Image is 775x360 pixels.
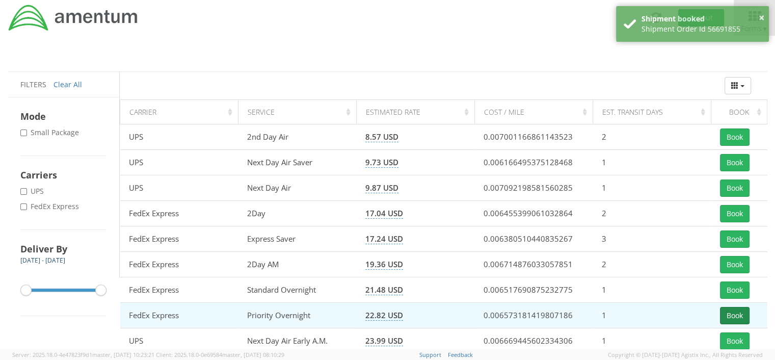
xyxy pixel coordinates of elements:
img: dyn-intl-logo-049831509241104b2a82.png [8,4,139,32]
td: FedEx Express [120,201,238,226]
button: Book [720,179,750,197]
button: Columns [725,77,751,94]
span: 9.87 USD [365,183,398,193]
td: 2Day AM [238,252,357,277]
span: Filters [20,80,46,89]
button: Book [720,281,750,299]
td: 1 [593,277,711,303]
button: Book [720,307,750,324]
label: UPS [20,186,46,196]
label: FedEx Express [20,201,81,212]
td: 2 [593,252,711,277]
span: 19.36 USD [365,259,403,270]
td: UPS [120,124,238,150]
span: 9.73 USD [365,157,398,168]
input: FedEx Express [20,203,27,210]
td: 0.006380510440835267 [475,226,593,252]
td: UPS [120,175,238,201]
button: Book [720,154,750,171]
td: 0.006669445602334306 [475,328,593,354]
input: UPS [20,188,27,195]
td: FedEx Express [120,226,238,252]
div: Shipment Order Id 56691855 [642,24,761,34]
a: Clear All [54,80,82,89]
td: 0.006517690875232775 [475,277,593,303]
td: 0.007092198581560285 [475,175,593,201]
td: Standard Overnight [238,277,357,303]
div: Carrier [129,107,235,117]
td: Next Day Air Early A.M. [238,328,357,354]
span: Client: 2025.18.0-0e69584 [156,351,284,358]
a: Support [419,351,441,358]
td: 3 [593,226,711,252]
span: Server: 2025.18.0-4e47823f9d1 [12,351,154,358]
td: 0.006714876033057851 [475,252,593,277]
td: FedEx Express [120,303,238,328]
td: Next Day Air Saver [238,150,357,175]
td: FedEx Express [120,252,238,277]
span: 17.24 USD [365,234,403,244]
span: 17.04 USD [365,208,403,219]
td: FedEx Express [120,277,238,303]
span: 23.99 USD [365,336,403,346]
a: Feedback [448,351,473,358]
h4: Carriers [20,169,106,181]
button: × [759,11,764,25]
td: Express Saver [238,226,357,252]
span: 22.82 USD [365,310,403,321]
td: UPS [120,150,238,175]
button: Book [720,128,750,146]
td: 2 [593,201,711,226]
td: 2Day [238,201,357,226]
button: Book [720,332,750,350]
div: Estimated Rate [366,107,472,117]
span: 21.48 USD [365,285,403,295]
td: 2nd Day Air [238,124,357,150]
span: master, [DATE] 10:23:21 [92,351,154,358]
div: Service [248,107,354,117]
td: 1 [593,150,711,175]
div: Shipment booked [642,14,761,24]
td: 0.006166495375128468 [475,150,593,175]
span: [DATE] - [DATE] [20,256,65,265]
h4: Mode [20,110,106,122]
h4: Deliver By [20,243,106,255]
td: UPS [120,328,238,354]
button: Book [720,205,750,222]
td: 0.007001166861143523 [475,124,593,150]
div: Book [720,107,764,117]
button: Book [720,256,750,273]
td: 0.006455399061032864 [475,201,593,226]
div: Est. Transit Days [602,107,708,117]
button: Book [720,230,750,248]
td: Priority Overnight [238,303,357,328]
td: 2 [593,124,711,150]
span: Copyright © [DATE]-[DATE] Agistix Inc., All Rights Reserved [608,351,763,359]
td: Next Day Air [238,175,357,201]
td: 0.006573181419807186 [475,303,593,328]
label: Small Package [20,127,81,138]
td: 1 [593,175,711,201]
span: master, [DATE] 08:10:29 [222,351,284,358]
span: 8.57 USD [365,132,398,142]
td: 1 [593,328,711,354]
td: 1 [593,303,711,328]
input: Small Package [20,130,27,136]
div: Cost / Mile [484,107,590,117]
